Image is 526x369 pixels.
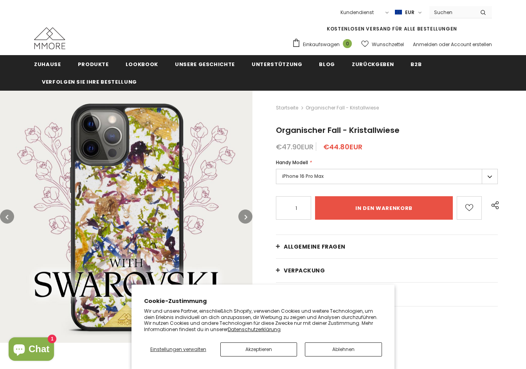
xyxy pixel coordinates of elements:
[411,61,422,68] span: B2B
[429,7,474,18] input: Search Site
[323,142,362,152] span: €44.80EUR
[175,55,235,73] a: Unsere Geschichte
[327,25,457,32] span: KOSTENLOSEN VERSAND FÜR ALLE BESTELLUNGEN
[276,159,308,166] span: Handy Modell
[439,41,450,48] span: oder
[252,55,302,73] a: Unterstützung
[305,342,382,356] button: Ablehnen
[78,61,109,68] span: Produkte
[319,55,335,73] a: Blog
[303,41,340,48] span: Einkaufswagen
[42,73,137,90] a: Verfolgen Sie Ihre Bestellung
[292,38,356,50] a: Einkaufswagen 0
[144,308,382,332] p: Wir und unsere Partner, einschließlich Shopify, verwenden Cookies und weitere Technologien, um de...
[228,326,281,333] a: Datenschutzerklärung
[175,61,235,68] span: Unsere Geschichte
[42,78,137,86] span: Verfolgen Sie Ihre Bestellung
[34,55,61,73] a: Zuhause
[276,125,400,136] span: Organischer Fall - Kristallwiese
[451,41,492,48] a: Account erstellen
[126,55,158,73] a: Lookbook
[411,55,422,73] a: B2B
[276,103,298,113] a: Startseite
[352,61,394,68] span: Zurückgeben
[306,103,379,113] span: Organischer Fall - Kristallwiese
[276,169,498,184] label: iPhone 16 Pro Max
[78,55,109,73] a: Produkte
[315,196,453,220] input: in den warenkorb
[276,235,498,258] a: Allgemeine Fragen
[276,259,498,282] a: Verpackung
[413,41,438,48] a: Anmelden
[276,283,498,306] a: Versand und Rückgabe
[276,142,313,152] span: €47.90EUR
[144,297,382,305] h2: Cookie-Zustimmung
[220,342,297,356] button: Akzeptieren
[361,38,404,51] a: Wunschzettel
[343,39,352,48] span: 0
[340,9,374,16] span: Kundendienst
[352,55,394,73] a: Zurückgeben
[126,61,158,68] span: Lookbook
[372,41,404,48] span: Wunschzettel
[34,61,61,68] span: Zuhause
[284,243,346,251] span: Allgemeine Fragen
[252,61,302,68] span: Unterstützung
[150,346,206,353] span: Einstellungen verwalten
[6,337,56,363] inbox-online-store-chat: Onlineshop-Chat von Shopify
[319,61,335,68] span: Blog
[34,27,65,49] img: MMORE Cases
[284,267,325,274] span: Verpackung
[405,9,414,16] span: EUR
[144,342,213,356] button: Einstellungen verwalten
